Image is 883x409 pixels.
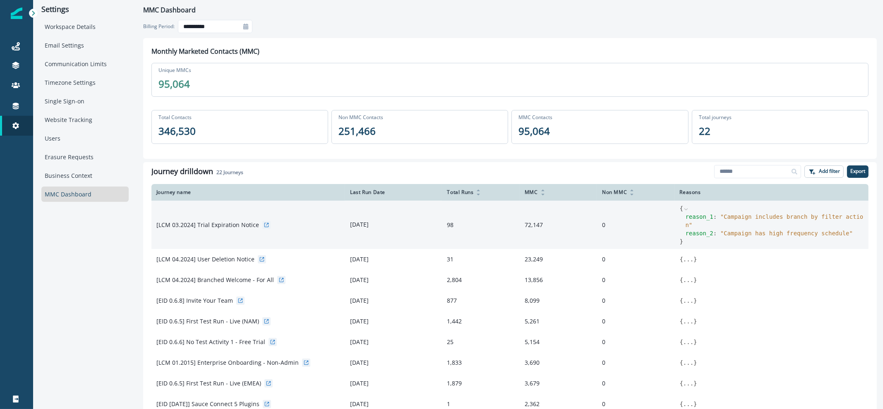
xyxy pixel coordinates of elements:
[686,213,713,220] span: reason_1
[338,114,383,121] p: Non MMC Contacts
[442,311,519,332] td: 1,442
[520,352,597,373] td: 3,690
[520,311,597,332] td: 5,261
[156,317,259,325] p: [EID 0.6.5] First Test Run - Live (NAM)
[699,114,732,121] p: Total journeys
[683,338,693,346] button: ...
[442,332,519,352] td: 25
[151,46,869,56] p: Monthly Marketed Contacts (MMC)
[41,75,129,90] div: Timezone Settings
[520,373,597,394] td: 3,679
[156,255,254,263] p: [LCM 04.2024] User Deletion Notice
[151,167,213,176] h1: Journey drilldown
[680,205,683,212] span: {
[350,359,437,367] p: [DATE]
[597,332,674,352] td: 0
[850,168,865,174] p: Export
[686,229,864,237] div: :
[11,7,22,19] img: Inflection
[597,270,674,290] td: 0
[680,339,683,345] span: {
[525,188,592,197] div: MMC
[693,256,697,263] span: }
[520,290,597,311] td: 8,099
[350,317,437,325] p: [DATE]
[41,19,129,34] div: Workspace Details
[597,373,674,394] td: 0
[350,338,437,346] p: [DATE]
[693,339,697,345] span: }
[350,379,437,387] p: [DATE]
[693,401,697,407] span: }
[156,221,259,229] p: [LCM 03.2024] Trial Expiration Notice
[41,56,129,72] div: Communication Limits
[158,124,196,139] p: 346,530
[597,201,674,249] td: 0
[686,230,713,237] span: reason_2
[602,188,669,197] div: Non MMC
[350,220,437,229] p: [DATE]
[683,276,693,284] button: ...
[680,318,683,325] span: {
[680,359,683,366] span: {
[216,169,222,176] span: 22
[442,352,519,373] td: 1,833
[350,255,437,263] p: [DATE]
[693,318,697,325] span: }
[156,189,340,196] div: Journey name
[804,165,844,178] button: Add filter
[41,131,129,146] div: Users
[156,338,265,346] p: [EID 0.6.6] No Test Activity 1 - Free Trial
[520,270,597,290] td: 13,856
[686,213,864,229] div: :
[158,77,190,91] p: 95,064
[680,297,683,304] span: {
[447,188,514,197] div: Total Runs
[442,270,519,290] td: 2,804
[41,93,129,109] div: Single Sign-on
[520,249,597,270] td: 23,249
[680,256,683,263] span: {
[442,373,519,394] td: 1,879
[41,187,129,202] div: MMC Dashboard
[680,380,683,387] span: {
[156,276,274,284] p: [LCM 04.2024] Branched Welcome - For All
[350,400,437,408] p: [DATE]
[41,149,129,165] div: Erasure Requests
[41,112,129,127] div: Website Tracking
[442,201,519,249] td: 98
[156,297,233,305] p: [EID 0.6.8] Invite Your Team
[158,67,191,74] p: Unique MMCs
[683,379,693,387] button: ...
[680,277,683,283] span: {
[819,168,840,174] p: Add filter
[699,124,710,139] p: 22
[720,230,853,237] span: " Campaign has high frequency schedule "
[683,255,693,263] button: ...
[520,332,597,352] td: 5,154
[693,297,697,304] span: }
[680,401,683,407] span: {
[156,400,259,408] p: [EID [DATE]] Sauce Connect 5 Plugins
[683,400,693,408] button: ...
[442,249,519,270] td: 31
[693,277,697,283] span: }
[156,379,261,387] p: [EID 0.6.5] First Test Run - Live (EMEA)
[518,114,552,121] p: MMC Contacts
[156,359,299,367] p: [LCM 01.2015] Enterprise Onboarding - Non-Admin
[683,317,693,325] button: ...
[350,276,437,284] p: [DATE]
[597,311,674,332] td: 0
[680,238,683,245] span: }
[597,249,674,270] td: 0
[683,359,693,367] button: ...
[350,189,437,196] div: Last Run Date
[216,170,243,175] h2: Journeys
[350,297,437,305] p: [DATE]
[518,124,550,139] p: 95,064
[442,290,519,311] td: 877
[143,23,175,30] p: Billing Period:
[597,290,674,311] td: 0
[686,213,864,228] span: " Campaign includes branch by filter action "
[847,165,869,178] button: Export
